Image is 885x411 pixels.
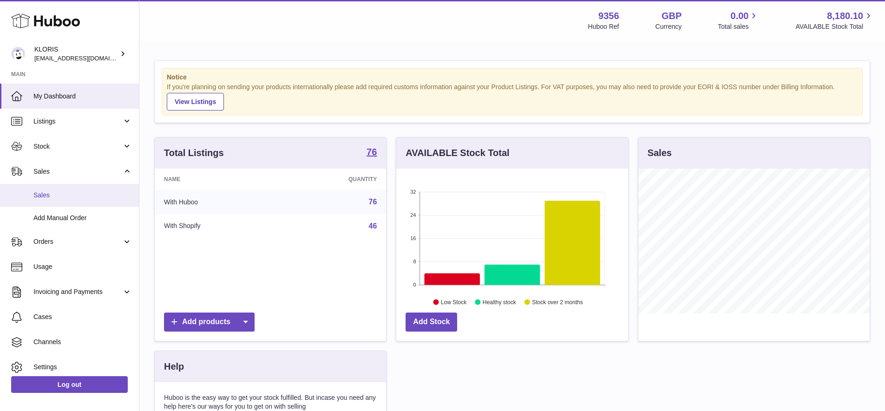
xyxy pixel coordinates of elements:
[11,47,25,61] img: huboo@kloriscbd.com
[164,147,224,159] h3: Total Listings
[33,262,132,271] span: Usage
[406,313,457,332] a: Add Stock
[406,147,509,159] h3: AVAILABLE Stock Total
[795,22,874,31] span: AVAILABLE Stock Total
[167,83,858,111] div: If you're planning on sending your products internationally please add required customs informati...
[532,299,583,305] text: Stock over 2 months
[369,222,377,230] a: 46
[413,282,416,287] text: 0
[367,147,377,158] a: 76
[367,147,377,157] strong: 76
[164,393,377,411] p: Huboo is the easy way to get your stock fulfilled. But incase you need any help here's our ways f...
[411,235,416,241] text: 16
[33,313,132,321] span: Cases
[34,45,118,63] div: KLORIS
[795,10,874,31] a: 8,180.10 AVAILABLE Stock Total
[483,299,517,305] text: Healthy stock
[718,10,759,31] a: 0.00 Total sales
[731,10,749,22] span: 0.00
[662,10,682,22] strong: GBP
[155,190,280,214] td: With Huboo
[33,191,132,200] span: Sales
[598,10,619,22] strong: 9356
[413,259,416,264] text: 8
[827,10,863,22] span: 8,180.10
[33,214,132,222] span: Add Manual Order
[33,92,132,101] span: My Dashboard
[33,363,132,372] span: Settings
[164,360,184,373] h3: Help
[167,93,224,111] a: View Listings
[34,54,137,62] span: [EMAIL_ADDRESS][DOMAIN_NAME]
[656,22,682,31] div: Currency
[164,313,255,332] a: Add products
[33,117,122,126] span: Listings
[648,147,672,159] h3: Sales
[718,22,759,31] span: Total sales
[33,237,122,246] span: Orders
[280,169,387,190] th: Quantity
[33,142,122,151] span: Stock
[588,22,619,31] div: Huboo Ref
[33,338,132,346] span: Channels
[155,214,280,238] td: With Shopify
[33,167,122,176] span: Sales
[411,212,416,218] text: 24
[167,73,858,82] strong: Notice
[11,376,128,393] a: Log out
[155,169,280,190] th: Name
[411,189,416,195] text: 32
[441,299,467,305] text: Low Stock
[369,198,377,206] a: 76
[33,287,122,296] span: Invoicing and Payments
